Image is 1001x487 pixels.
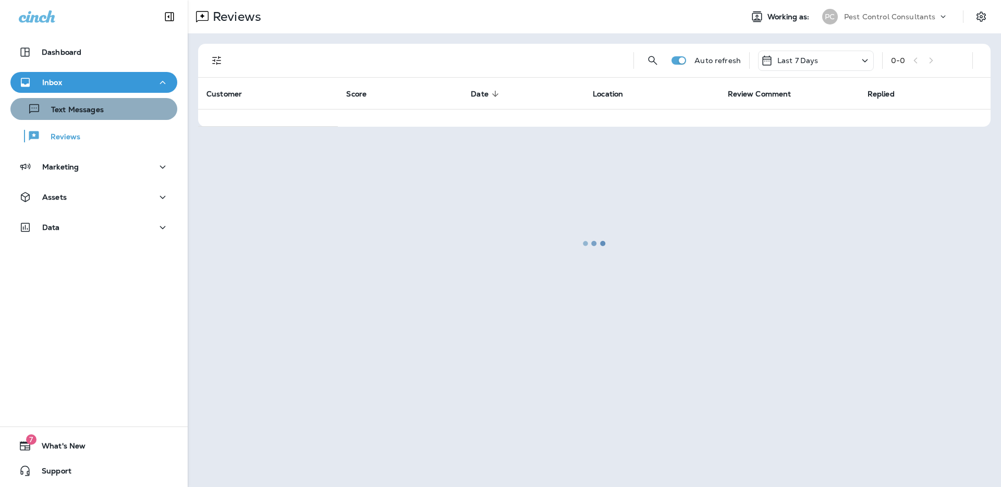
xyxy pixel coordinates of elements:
[42,223,60,232] p: Data
[31,467,71,479] span: Support
[10,187,177,208] button: Assets
[42,48,81,56] p: Dashboard
[42,163,79,171] p: Marketing
[42,78,62,87] p: Inbox
[10,72,177,93] button: Inbox
[155,6,184,27] button: Collapse Sidebar
[42,193,67,201] p: Assets
[41,105,104,115] p: Text Messages
[10,217,177,238] button: Data
[10,125,177,147] button: Reviews
[31,442,86,454] span: What's New
[10,460,177,481] button: Support
[10,98,177,120] button: Text Messages
[10,42,177,63] button: Dashboard
[10,435,177,456] button: 7What's New
[40,132,80,142] p: Reviews
[26,434,36,445] span: 7
[10,156,177,177] button: Marketing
